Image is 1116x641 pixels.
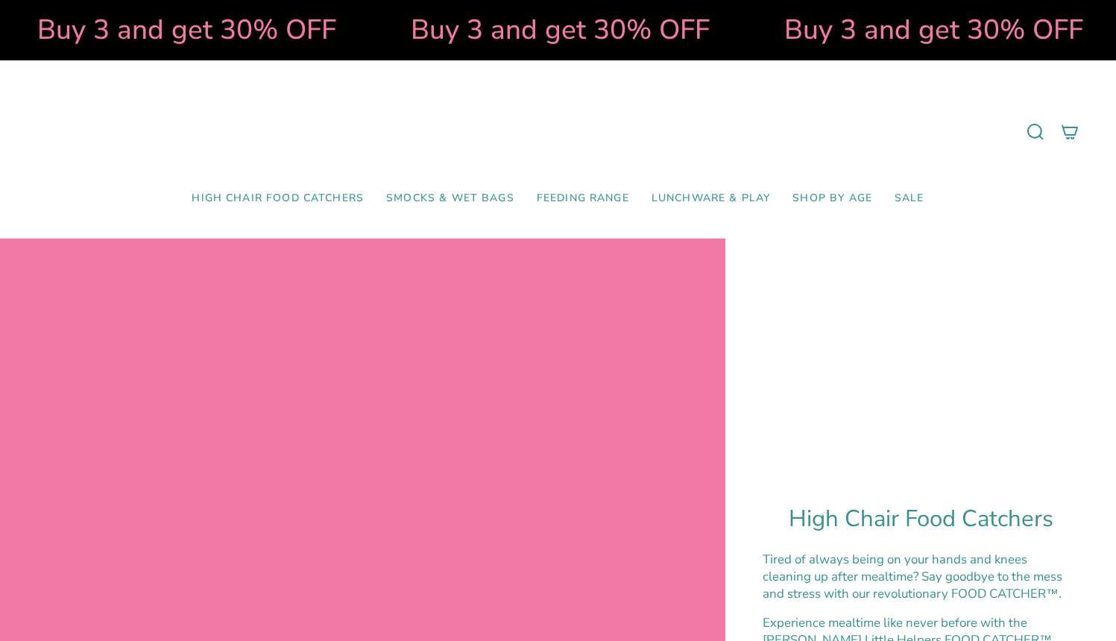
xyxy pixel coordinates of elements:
h1: High Chair Food Catchers [763,505,1079,533]
a: Shop by Age [781,181,883,216]
a: Smocks & Wet Bags [375,181,526,216]
a: SALE [883,181,936,216]
span: High Chair Food Catchers [192,192,364,205]
span: Shop by Age [792,192,872,205]
span: Lunchware & Play [652,192,770,205]
a: Feeding Range [526,181,640,216]
strong: Buy 3 and get 30% OFF [35,11,334,48]
span: SALE [895,192,924,205]
a: High Chair Food Catchers [180,181,375,216]
strong: Buy 3 and get 30% OFF [782,11,1081,48]
strong: Buy 3 and get 30% OFF [409,11,707,48]
a: Lunchware & Play [640,181,781,216]
p: Tired of always being on your hands and knees cleaning up after mealtime? Say goodbye to the mess... [763,551,1079,602]
span: Feeding Range [537,192,629,205]
a: Mumma’s Little Helpers [429,83,687,181]
span: Smocks & Wet Bags [386,192,514,205]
